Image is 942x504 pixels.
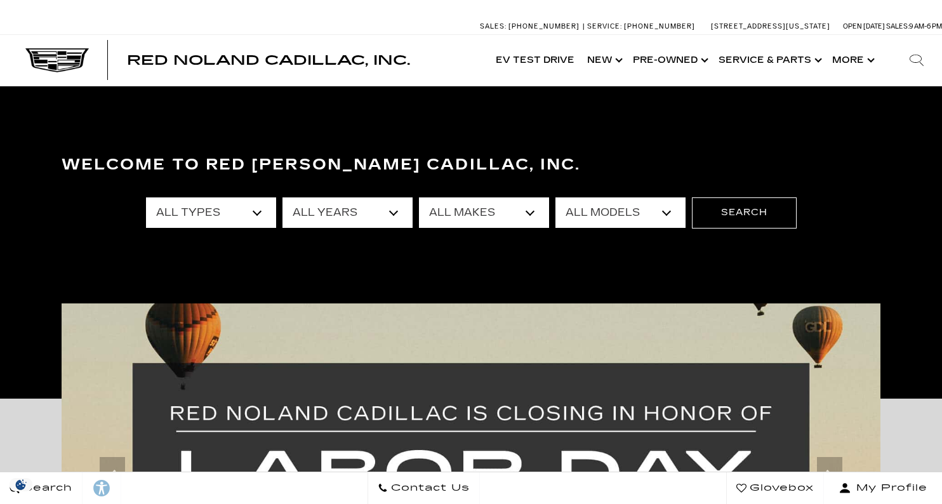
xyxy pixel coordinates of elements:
[146,197,276,228] select: Filter by type
[746,479,814,497] span: Glovebox
[480,23,583,30] a: Sales: [PHONE_NUMBER]
[587,22,622,30] span: Service:
[627,35,712,86] a: Pre-Owned
[712,35,826,86] a: Service & Parts
[817,457,842,495] div: Next
[692,197,797,228] button: Search
[127,53,410,68] span: Red Noland Cadillac, Inc.
[583,23,698,30] a: Service: [PHONE_NUMBER]
[480,22,507,30] span: Sales:
[711,22,830,30] a: [STREET_ADDRESS][US_STATE]
[851,479,927,497] span: My Profile
[508,22,580,30] span: [PHONE_NUMBER]
[6,478,36,491] section: Click to Open Cookie Consent Modal
[581,35,627,86] a: New
[419,197,549,228] select: Filter by make
[6,478,36,491] img: Opt-Out Icon
[388,479,470,497] span: Contact Us
[824,472,942,504] button: Open user profile menu
[726,472,824,504] a: Glovebox
[843,22,885,30] span: Open [DATE]
[100,457,125,495] div: Previous
[282,197,413,228] select: Filter by year
[826,35,879,86] button: More
[368,472,480,504] a: Contact Us
[20,479,72,497] span: Search
[489,35,581,86] a: EV Test Drive
[886,22,909,30] span: Sales:
[25,48,89,72] img: Cadillac Dark Logo with Cadillac White Text
[127,54,410,67] a: Red Noland Cadillac, Inc.
[624,22,695,30] span: [PHONE_NUMBER]
[62,152,880,178] h3: Welcome to Red [PERSON_NAME] Cadillac, Inc.
[909,22,942,30] span: 9 AM-6 PM
[555,197,686,228] select: Filter by model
